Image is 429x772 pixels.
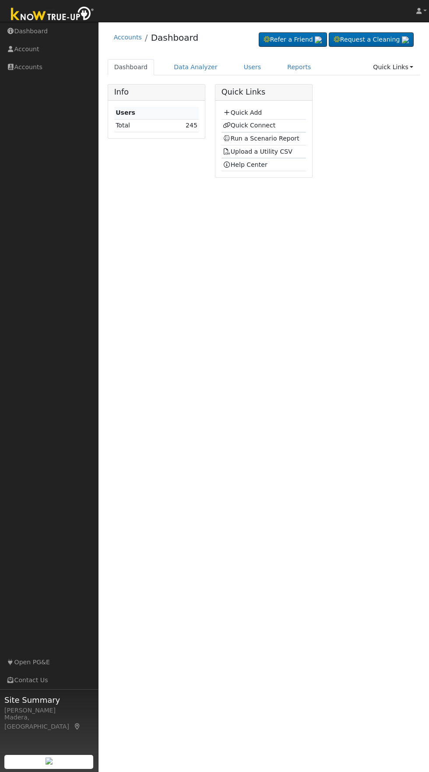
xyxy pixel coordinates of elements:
[259,32,327,47] a: Refer a Friend
[281,59,317,75] a: Reports
[329,32,414,47] a: Request a Cleaning
[151,32,199,43] a: Dashboard
[167,59,224,75] a: Data Analyzer
[366,59,420,75] a: Quick Links
[237,59,268,75] a: Users
[7,5,98,25] img: Know True-Up
[114,34,142,41] a: Accounts
[74,723,81,730] a: Map
[108,59,155,75] a: Dashboard
[402,36,409,43] img: retrieve
[315,36,322,43] img: retrieve
[46,758,53,765] img: retrieve
[4,706,94,715] div: [PERSON_NAME]
[4,694,94,706] span: Site Summary
[4,713,94,731] div: Madera, [GEOGRAPHIC_DATA]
